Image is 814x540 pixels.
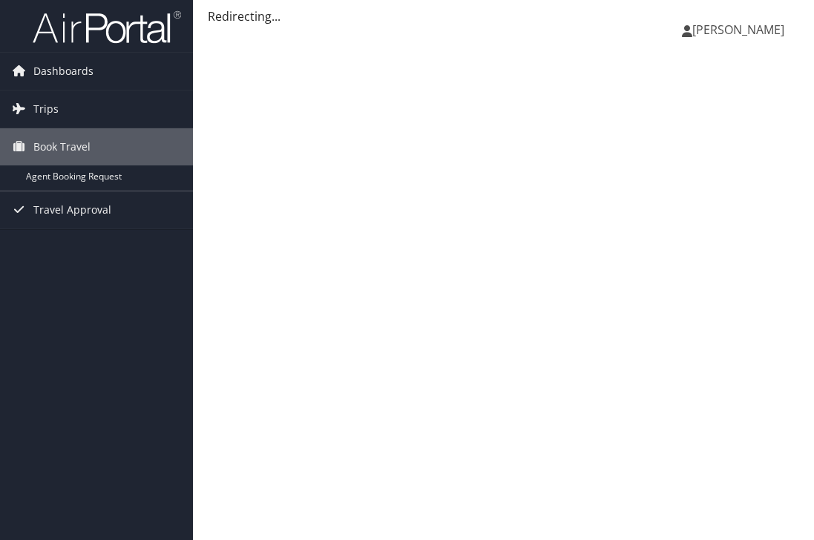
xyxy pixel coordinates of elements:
span: [PERSON_NAME] [692,22,784,38]
span: Book Travel [33,128,91,165]
span: Travel Approval [33,191,111,228]
div: Redirecting... [208,7,799,25]
span: Trips [33,90,59,128]
a: [PERSON_NAME] [682,7,799,52]
img: airportal-logo.png [33,10,181,45]
span: Dashboards [33,53,93,90]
